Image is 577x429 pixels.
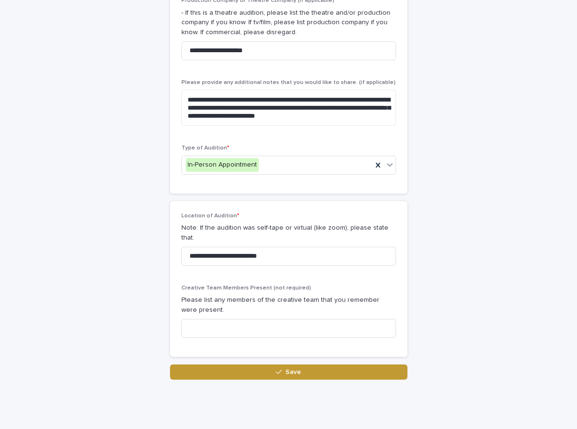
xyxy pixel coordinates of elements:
span: Please provide any additional notes that you would like to share. (if applicable) [181,80,396,85]
p: - If this is a theatre audition, please list the theatre and/or production company if you know. I... [181,8,396,37]
p: Note: If the audition was self-tape or virtual (like zoom), please state that. [181,223,396,243]
span: Save [285,369,301,375]
span: Creative Team Members Present (not required) [181,285,311,291]
div: In-Person Appointment [186,158,259,172]
button: Save [170,364,407,380]
p: Please list any members of the creative team that you remember were present. [181,295,396,315]
span: Type of Audition [181,145,229,151]
span: Location of Audition [181,213,239,219]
